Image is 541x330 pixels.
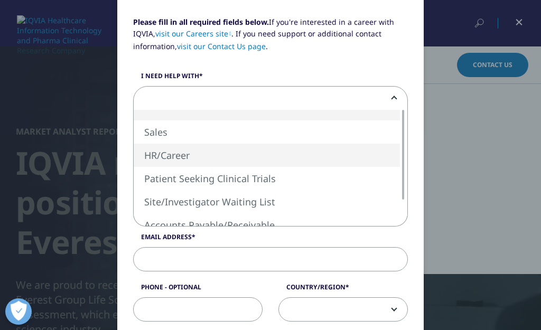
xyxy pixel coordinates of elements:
[134,120,400,144] li: Sales
[133,282,263,297] label: Phone - Optional
[155,29,231,39] a: visit our Careers site
[5,298,32,325] button: Open Preferences
[134,190,400,213] li: Site/Investigator Waiting List
[134,213,400,237] li: Accounts Payable/Receivable
[177,41,266,51] a: visit our Contact Us page
[133,232,408,247] label: Email Address
[134,144,400,167] li: HR/Career
[133,17,269,27] strong: Please fill in all required fields below.
[133,16,408,60] p: If you're interested in a career with IQVIA, . If you need support or additional contact informat...
[133,71,408,86] label: I need help with
[134,167,400,190] li: Patient Seeking Clinical Trials
[278,282,408,297] label: Country/Region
